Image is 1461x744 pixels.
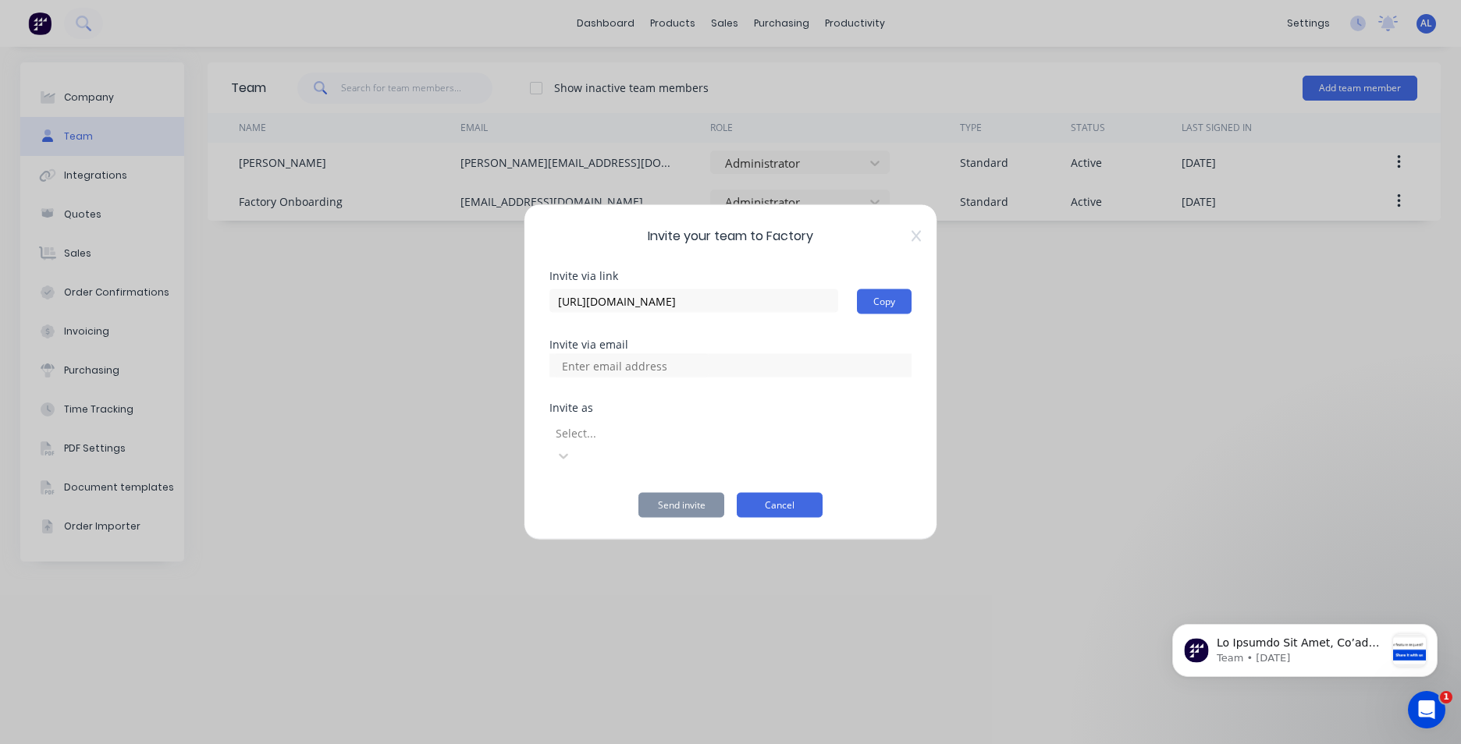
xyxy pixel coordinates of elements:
[1149,593,1461,702] iframe: Intercom notifications message
[553,354,709,377] input: Enter email address
[737,493,823,518] button: Cancel
[549,227,912,246] span: Invite your team to Factory
[1408,691,1445,728] iframe: Intercom live chat
[549,339,912,350] div: Invite via email
[549,402,912,413] div: Invite as
[1440,691,1452,703] span: 1
[857,289,912,314] button: Copy
[638,493,724,518] button: Send invite
[549,271,912,282] div: Invite via link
